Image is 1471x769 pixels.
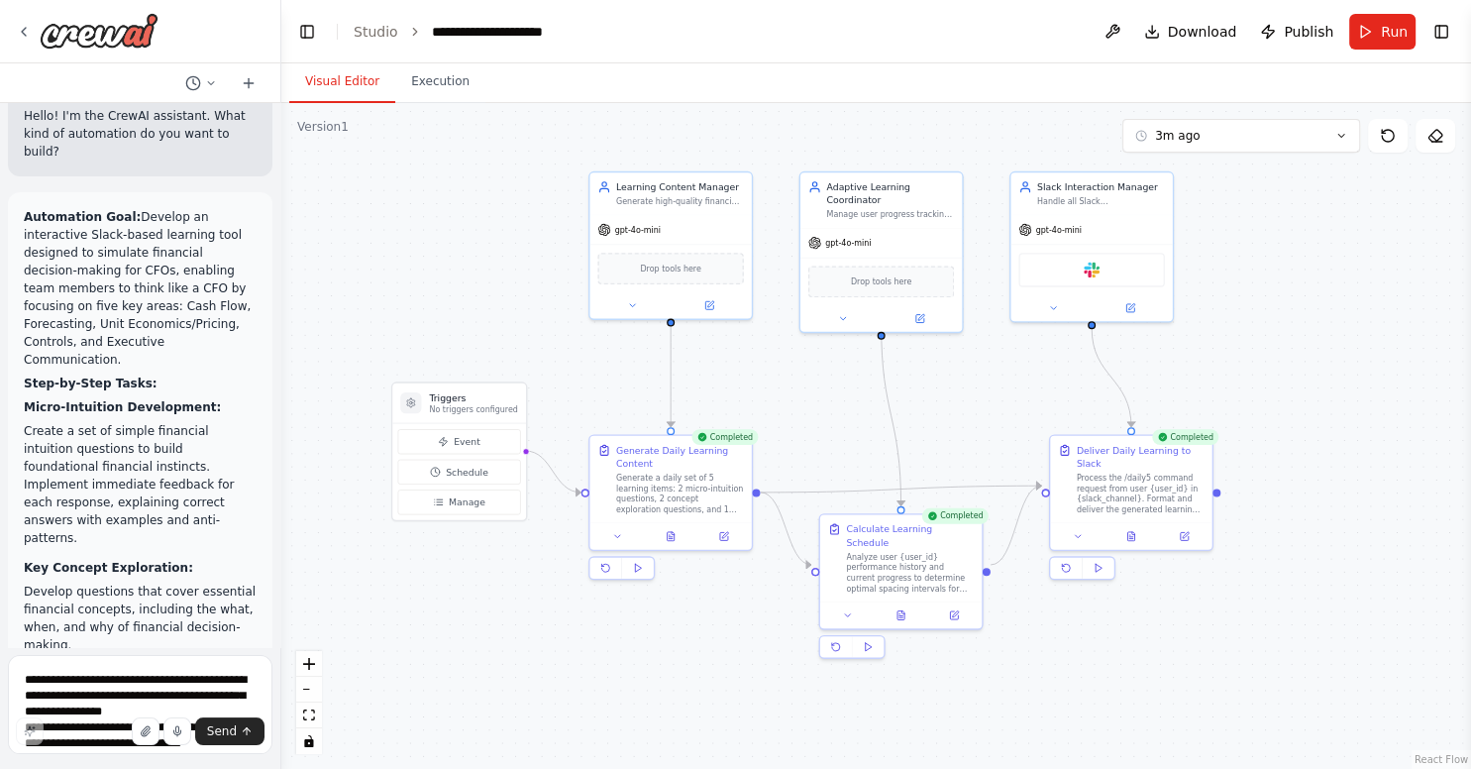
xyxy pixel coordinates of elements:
div: TriggersNo triggers configuredEventScheduleManage [391,382,527,521]
strong: Step-by-Step Tasks: [24,377,158,390]
button: Hide left sidebar [293,18,321,46]
g: Edge from f5b6e1fa-3a86-412b-abfd-4ccfda02befd to 6240f583-30c3-4b28-ab42-622b028efcd5 [761,486,811,571]
g: Edge from triggers to f5b6e1fa-3a86-412b-abfd-4ccfda02befd [525,444,581,498]
button: Start a new chat [233,71,264,95]
button: zoom out [296,677,322,703]
span: 3m ago [1155,128,1200,144]
button: Execution [395,61,485,103]
strong: Automation Goal: [24,210,141,224]
span: Event [454,435,480,448]
img: Slack [1084,262,1100,277]
button: zoom in [296,651,322,677]
button: Manage [398,490,521,514]
div: Deliver Daily Learning to Slack [1077,444,1205,471]
button: fit view [296,703,322,728]
span: Run [1381,22,1408,42]
a: Studio [354,24,398,40]
li: Develop questions that cover essential financial concepts, including the what, when, and why of f... [24,583,257,654]
button: Run [1349,14,1416,50]
div: CompletedCalculate Learning ScheduleAnalyze user {user_id} performance history and current progre... [818,513,983,664]
li: Create a set of simple financial intuition questions to build foundational financial instincts. [24,422,257,476]
p: No triggers configured [429,404,517,415]
div: Adaptive Learning CoordinatorManage user progress tracking, implement spaced repetition algorithm... [799,171,964,333]
div: Completed [921,508,988,524]
button: Upload files [132,717,159,745]
nav: breadcrumb [354,22,574,42]
button: Open in side panel [931,607,977,623]
div: CompletedDeliver Daily Learning to SlackProcess the /daily5 command request from user {user_id} i... [1049,434,1213,585]
span: Download [1168,22,1237,42]
button: Schedule [398,460,521,485]
div: Generate Daily Learning Content [616,444,744,471]
div: Slack Interaction Manager [1037,180,1165,193]
div: Manage user progress tracking, implement spaced repetition algorithms, and adjust difficulty leve... [826,209,954,220]
g: Edge from 43007ef1-49cf-4127-8e48-424d07dd3f80 to f5b6e1fa-3a86-412b-abfd-4ccfda02befd [664,325,677,426]
div: Calculate Learning Schedule [846,522,974,549]
span: Drop tools here [640,262,700,275]
div: Completed [1152,429,1218,445]
button: Open in side panel [672,297,746,313]
button: View output [1103,528,1159,544]
button: Open in side panel [701,528,747,544]
button: Show right sidebar [1427,18,1455,46]
div: Analyze user {user_id} performance history and current progress to determine optimal spacing inte... [846,552,974,594]
img: Logo [40,13,158,49]
li: Implement immediate feedback for each response, explaining correct answers with examples and anti... [24,476,257,547]
div: Process the /daily5 command request from user {user_id} in {slack_channel}. Format and deliver th... [1077,473,1205,514]
button: Switch to previous chat [177,71,225,95]
span: Manage [449,495,485,508]
a: React Flow attribution [1415,754,1468,765]
div: Handle all Slack communications including processing /daily5 commands, delivering learning conten... [1037,196,1165,207]
button: Publish [1252,14,1341,50]
div: Completed [691,429,758,445]
span: Send [207,723,237,739]
div: Version 1 [297,119,349,135]
div: Adaptive Learning Coordinator [826,180,954,207]
span: Publish [1284,22,1333,42]
div: CompletedGenerate Daily Learning ContentGenerate a daily set of 5 learning items: 2 micro-intuiti... [588,434,753,585]
button: View output [643,528,698,544]
div: Generate high-quality financial learning content across the five key CFO areas: Cash Flow, Foreca... [616,196,744,207]
div: React Flow controls [296,651,322,754]
g: Edge from 6240f583-30c3-4b28-ab42-622b028efcd5 to 3e29cb01-ca78-4eed-9d80-b7771c48dab7 [991,480,1041,572]
button: Download [1136,14,1245,50]
button: Event [398,429,521,454]
p: Hello! I'm the CrewAI assistant. What kind of automation do you want to build? [24,107,257,161]
button: View output [873,607,928,623]
button: Visual Editor [289,61,395,103]
span: gpt-4o-mini [1036,225,1082,236]
div: Learning Content Manager [616,180,744,193]
span: gpt-4o-mini [615,225,661,236]
h3: Triggers [429,391,517,404]
span: Drop tools here [851,275,911,288]
button: Open in side panel [883,311,957,327]
g: Edge from aa056c80-687b-4798-b82a-6432eab91633 to 6240f583-30c3-4b28-ab42-622b028efcd5 [875,325,907,505]
span: gpt-4o-mini [825,238,871,249]
div: Learning Content ManagerGenerate high-quality financial learning content across the five key CFO ... [588,171,753,320]
div: Slack Interaction ManagerHandle all Slack communications including processing /daily5 commands, d... [1009,171,1174,323]
button: toggle interactivity [296,728,322,754]
button: Open in side panel [1162,528,1208,544]
strong: Micro-Intuition Development: [24,400,221,414]
p: Develop an interactive Slack-based learning tool designed to simulate financial decision-making f... [24,208,257,369]
button: Click to speak your automation idea [163,717,191,745]
button: Open in side panel [1093,300,1167,316]
button: Send [195,717,264,745]
button: 3m ago [1122,119,1360,153]
button: Improve this prompt [16,717,44,745]
strong: Key Concept Exploration: [24,561,193,575]
div: Generate a daily set of 5 learning items: 2 micro-intuition questions, 2 concept exploration ques... [616,473,744,514]
g: Edge from 5e0980c7-3d77-4d54-b6d3-b7c1dd39f35a to 3e29cb01-ca78-4eed-9d80-b7771c48dab7 [1085,328,1137,427]
g: Edge from f5b6e1fa-3a86-412b-abfd-4ccfda02befd to 3e29cb01-ca78-4eed-9d80-b7771c48dab7 [761,480,1042,499]
span: Schedule [446,466,488,479]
